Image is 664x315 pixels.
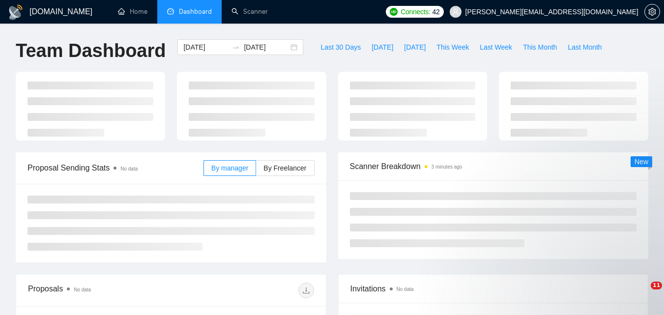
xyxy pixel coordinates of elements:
[315,39,366,55] button: Last 30 Days
[399,39,431,55] button: [DATE]
[120,166,138,172] span: No data
[244,42,289,53] input: End date
[474,39,518,55] button: Last Week
[644,4,660,20] button: setting
[8,4,24,20] img: logo
[404,42,426,53] span: [DATE]
[568,42,602,53] span: Last Month
[28,283,171,298] div: Proposals
[651,282,662,289] span: 11
[74,287,91,292] span: No data
[631,282,654,305] iframe: Intercom live chat
[28,162,203,174] span: Proposal Sending Stats
[480,42,512,53] span: Last Week
[211,164,248,172] span: By manager
[644,8,660,16] a: setting
[645,8,660,16] span: setting
[320,42,361,53] span: Last 30 Days
[183,42,228,53] input: Start date
[231,7,268,16] a: searchScanner
[397,286,414,292] span: No data
[350,160,637,172] span: Scanner Breakdown
[401,6,430,17] span: Connects:
[452,8,459,15] span: user
[523,42,557,53] span: This Month
[167,8,174,15] span: dashboard
[350,283,636,295] span: Invitations
[118,7,147,16] a: homeHome
[16,39,166,62] h1: Team Dashboard
[390,8,398,16] img: upwork-logo.png
[432,164,462,170] time: 3 minutes ago
[232,43,240,51] span: swap-right
[372,42,393,53] span: [DATE]
[431,39,474,55] button: This Week
[232,43,240,51] span: to
[518,39,562,55] button: This Month
[263,164,306,172] span: By Freelancer
[562,39,607,55] button: Last Month
[366,39,399,55] button: [DATE]
[433,6,440,17] span: 42
[436,42,469,53] span: This Week
[635,158,648,166] span: New
[179,7,212,16] span: Dashboard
